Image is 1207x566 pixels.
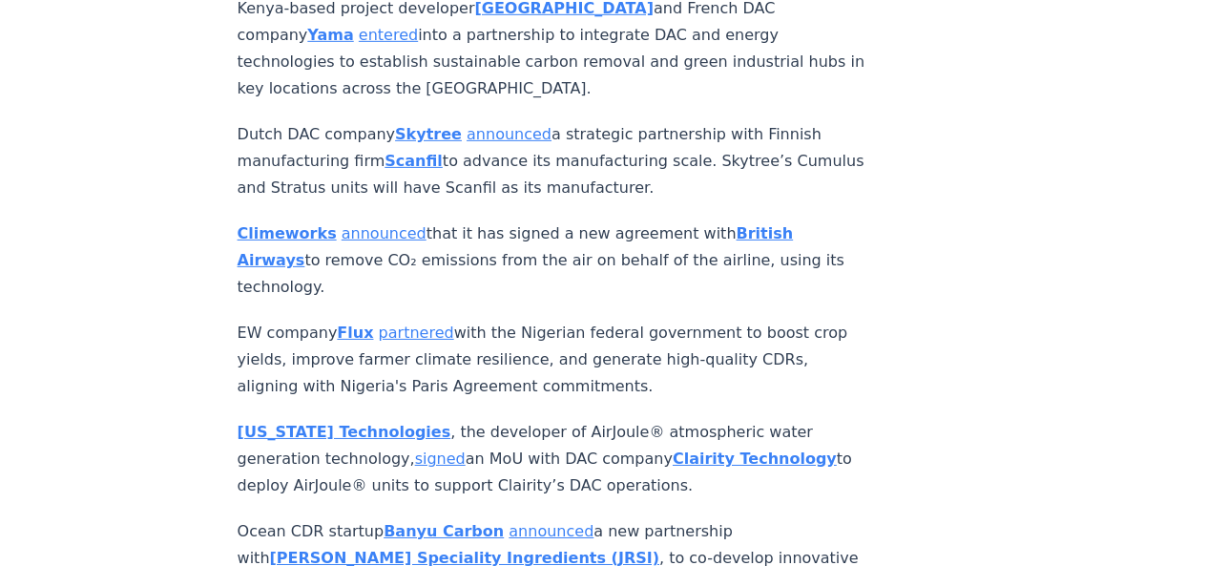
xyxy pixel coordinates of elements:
a: partnered [378,324,453,342]
p: that it has signed a new agreement with to remove CO₂ emissions from the air on behalf of the air... [238,220,869,301]
p: EW company with the Nigerian federal government to boost crop yields, improve farmer climate resi... [238,320,869,400]
a: Climeworks [238,224,337,242]
a: announced [342,224,427,242]
a: announced [509,522,593,540]
a: Yama [307,26,353,44]
p: Dutch DAC company a strategic partnership with Finnish manufacturing firm to advance its manufact... [238,121,869,201]
a: Flux [337,324,373,342]
a: [US_STATE] Technologies [238,423,451,441]
a: entered [359,26,418,44]
a: Clairity Technology [673,450,837,468]
a: Scanfil [385,152,443,170]
a: Banyu Carbon [384,522,504,540]
p: , the developer of AirJoule® atmospheric water generation technology, an MoU with DAC company to ... [238,419,869,499]
a: signed [415,450,466,468]
a: announced [467,125,551,143]
a: Skytree [395,125,462,143]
